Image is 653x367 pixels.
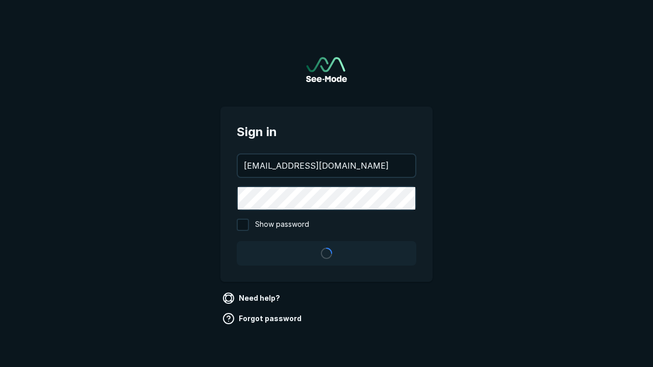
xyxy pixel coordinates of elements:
a: Need help? [220,290,284,306]
input: your@email.com [238,154,415,177]
a: Go to sign in [306,57,347,82]
span: Show password [255,219,309,231]
img: See-Mode Logo [306,57,347,82]
span: Sign in [237,123,416,141]
a: Forgot password [220,310,306,327]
